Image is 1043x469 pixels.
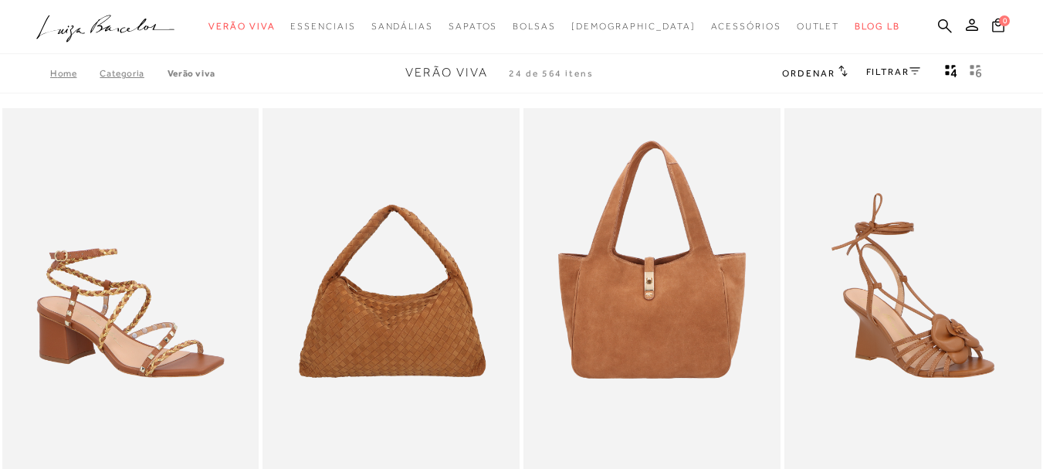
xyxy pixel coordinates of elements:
[449,21,497,32] span: Sapatos
[711,21,781,32] span: Acessórios
[371,12,433,41] a: noSubCategoriesText
[797,21,840,32] span: Outlet
[782,68,835,79] span: Ordenar
[290,21,355,32] span: Essenciais
[797,12,840,41] a: noSubCategoriesText
[449,12,497,41] a: noSubCategoriesText
[711,12,781,41] a: noSubCategoriesText
[509,68,594,79] span: 24 de 564 itens
[571,12,696,41] a: noSubCategoriesText
[50,68,100,79] a: Home
[208,12,275,41] a: noSubCategoriesText
[168,68,215,79] a: Verão Viva
[405,66,488,80] span: Verão Viva
[571,21,696,32] span: [DEMOGRAPHIC_DATA]
[513,12,556,41] a: noSubCategoriesText
[100,68,167,79] a: Categoria
[371,21,433,32] span: Sandálias
[999,15,1010,26] span: 0
[290,12,355,41] a: noSubCategoriesText
[513,21,556,32] span: Bolsas
[987,17,1009,38] button: 0
[855,21,899,32] span: BLOG LB
[940,63,962,83] button: Mostrar 4 produtos por linha
[866,66,920,77] a: FILTRAR
[965,63,987,83] button: gridText6Desc
[208,21,275,32] span: Verão Viva
[855,12,899,41] a: BLOG LB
